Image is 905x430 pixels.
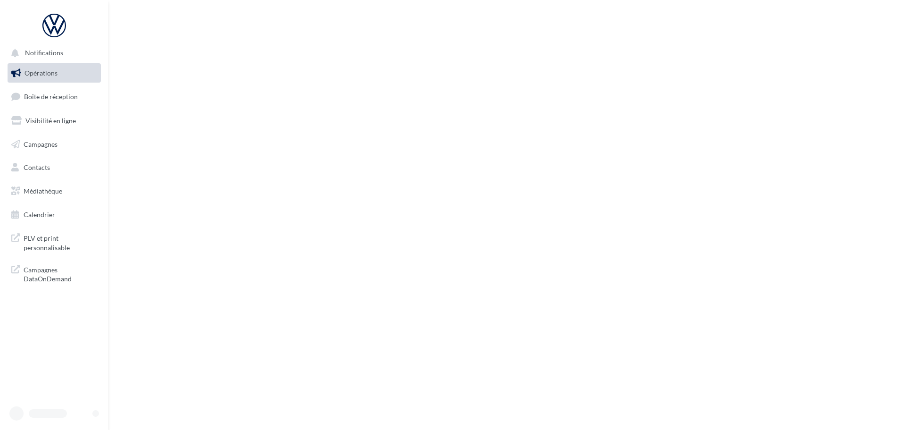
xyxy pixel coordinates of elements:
a: Boîte de réception [6,86,103,107]
a: Médiathèque [6,181,103,201]
span: Calendrier [24,211,55,219]
a: PLV et print personnalisable [6,228,103,256]
span: Opérations [25,69,58,77]
span: Notifications [25,49,63,57]
span: Boîte de réception [24,93,78,101]
span: Campagnes DataOnDemand [24,263,97,284]
span: PLV et print personnalisable [24,232,97,252]
a: Calendrier [6,205,103,225]
a: Visibilité en ligne [6,111,103,131]
span: Médiathèque [24,187,62,195]
a: Campagnes [6,135,103,154]
span: Contacts [24,163,50,171]
a: Contacts [6,158,103,177]
span: Visibilité en ligne [25,117,76,125]
span: Campagnes [24,140,58,148]
a: Campagnes DataOnDemand [6,260,103,287]
a: Opérations [6,63,103,83]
